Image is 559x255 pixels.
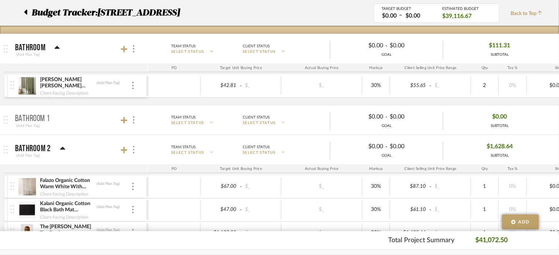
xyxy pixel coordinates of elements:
[10,81,14,89] img: vertical-grip.svg
[390,164,471,173] div: Client Selling Unit Price Range
[171,114,195,121] div: Team Status
[148,164,201,173] div: PO
[239,206,243,214] span: -
[96,80,120,85] div: (Add Plan Tag)
[40,214,89,221] div: Client Facing Description
[330,52,443,58] div: GOAL
[388,111,437,123] div: $0.00
[132,206,134,213] img: 3dots-v.svg
[243,49,276,55] span: SELECT STATUS
[489,40,511,51] span: $111.31
[362,164,390,173] div: Markup
[388,141,437,152] div: $0.00
[40,76,94,90] div: [PERSON_NAME] [PERSON_NAME] Waffle Solid Shower Curtain
[473,80,496,91] div: 2
[171,144,195,150] div: Team Status
[403,12,422,20] div: $0.00
[96,181,120,186] div: (Add Plan Tag)
[243,144,270,150] div: Client Status
[428,206,433,214] span: -
[96,204,120,210] div: (Add Plan Tag)
[502,215,539,229] button: Add
[442,7,492,11] div: ESTIMATED BUDGET
[4,63,559,105] div: Bathroom(Add Plan Tag)Team StatusSELECT STATUSClient StatusSELECT STATUS$0.00-$0.00GOAL$111.31SUB...
[132,82,134,89] img: 3dots-v.svg
[330,153,443,159] div: GOAL
[133,45,134,52] img: 3dots-v.svg
[4,116,8,124] img: grip.svg
[336,40,386,51] div: $0.00
[201,63,281,72] div: Target Unit Buying Price
[97,6,183,19] p: [STREET_ADDRESS]
[473,181,496,192] div: 1
[10,182,14,190] img: vertical-grip.svg
[390,63,471,72] div: Client Selling Unit Price Range
[442,12,472,20] span: $39,116.67
[203,204,239,215] div: $47.00
[382,7,431,11] div: TARGET BUDGET
[15,152,41,159] div: (Add Plan Tag)
[40,200,94,214] div: Kalani Organic Cotton Black Bath Mat 24"X36"
[428,229,433,237] span: -
[473,204,496,215] div: 1
[433,227,469,238] div: $_
[302,227,342,238] div: $_
[40,190,89,198] div: Client Facing Description
[386,113,388,121] span: -
[132,229,134,236] img: 3dots-v.svg
[433,181,469,192] div: $_
[364,204,387,215] div: 30%
[392,80,428,91] div: $55.65
[243,150,276,156] span: SELECT STATUS
[243,181,279,192] div: $_
[392,204,428,215] div: $61.10
[471,164,499,173] div: Qty
[433,204,469,215] div: $_
[239,183,243,190] span: -
[18,77,36,95] img: 08d34197-7da3-43f1-8deb-ed6448fa301f_50x50.jpg
[203,80,239,91] div: $42.81
[96,227,120,233] div: (Add Plan Tag)
[475,236,508,245] p: $41,072.50
[386,142,388,151] span: -
[386,41,388,50] span: -
[388,40,437,51] div: $0.00
[473,227,496,238] div: 1
[336,141,386,152] div: $0.00
[243,204,279,215] div: $_
[392,227,428,238] div: $1,480.44
[243,114,270,121] div: Client Status
[330,123,443,129] div: GOAL
[10,205,14,213] img: vertical-grip.svg
[203,227,239,238] div: $1,138.80
[18,178,36,196] img: 0f17d45c-500a-4b4a-8557-57de07b6315e_50x50.jpg
[302,181,342,192] div: $_
[132,183,134,190] img: 3dots-v.svg
[4,45,8,53] img: grip.svg
[281,164,362,173] div: Actual Buying Price
[336,111,386,123] div: $0.00
[392,181,428,192] div: $87.10
[203,181,239,192] div: $67.00
[171,150,204,156] span: SELECT STATUS
[239,229,243,237] span: -
[15,51,41,58] div: (Add Plan Tag)
[487,153,513,159] div: SUBTOTAL
[18,201,36,219] img: 85daacf2-5932-46d2-a225-a9ae0bd4f5da_50x50.jpg
[171,120,204,126] span: SELECT STATUS
[499,164,527,173] div: Tax %
[302,80,342,91] div: $_
[15,43,46,52] p: Bathroom
[40,90,89,97] div: Client Facing Description
[302,204,342,215] div: $_
[362,63,390,72] div: Markup
[243,43,270,50] div: Client Status
[489,52,511,58] div: SUBTOTAL
[171,49,204,55] span: SELECT STATUS
[243,120,276,126] span: SELECT STATUS
[15,114,50,123] p: Bathroom 1
[133,146,134,153] img: 3dots-v.svg
[15,144,51,153] p: Bathroom 2
[243,80,279,91] div: $_
[201,164,281,173] div: Target Unit Buying Price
